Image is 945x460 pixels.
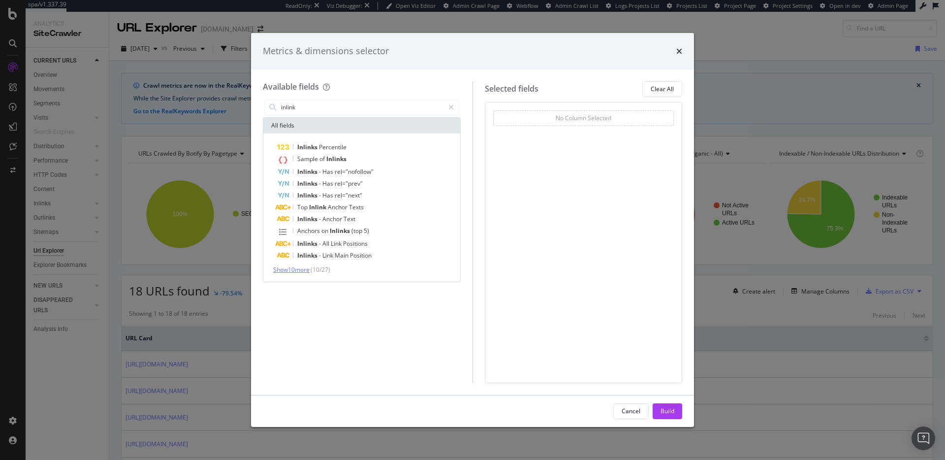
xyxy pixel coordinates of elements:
span: All [322,239,331,248]
div: modal [251,33,694,427]
span: Has [322,167,335,176]
div: Selected fields [485,83,538,95]
span: rel="prev" [335,179,363,188]
span: Inlinks [297,239,319,248]
div: Cancel [622,407,640,415]
span: Inlink [309,203,328,211]
span: Link [322,251,335,260]
span: Texts [349,203,364,211]
div: Build [661,407,674,415]
button: Cancel [613,403,649,419]
span: Positions [343,239,368,248]
span: - [319,239,322,248]
span: rel="next" [335,191,362,199]
span: Inlinks [330,227,351,235]
span: Has [322,179,335,188]
span: Anchor [328,203,349,211]
span: Main [335,251,350,260]
span: Inlinks [297,167,319,176]
span: Inlinks [297,251,319,260]
div: times [676,45,682,58]
span: Text [344,215,355,223]
button: Clear All [642,81,682,97]
span: Top [297,203,309,211]
span: Inlinks [297,143,319,151]
span: on [321,227,330,235]
span: - [319,167,322,176]
span: Inlinks [297,179,319,188]
span: Inlinks [297,215,319,223]
div: All fields [263,118,460,133]
span: ( 10 / 27 ) [311,265,330,274]
span: - [319,191,322,199]
span: Show 10 more [273,265,310,274]
span: Link [331,239,343,248]
span: Has [322,191,335,199]
span: - [319,215,322,223]
span: Inlinks [297,191,319,199]
span: Inlinks [326,155,346,163]
button: Build [653,403,682,419]
span: Sample [297,155,319,163]
div: Available fields [263,81,319,92]
span: of [319,155,326,163]
span: (top [351,227,364,235]
span: Position [350,251,372,260]
span: - [319,251,322,260]
span: 5) [364,227,369,235]
input: Search by field name [280,100,444,115]
span: - [319,179,322,188]
span: rel="nofollow" [335,167,374,176]
span: Anchors [297,227,321,235]
div: Open Intercom Messenger [912,427,935,450]
div: Clear All [651,85,674,93]
span: Percentile [319,143,346,151]
span: Anchor [322,215,344,223]
div: Metrics & dimensions selector [263,45,389,58]
div: No Column Selected [556,114,611,122]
